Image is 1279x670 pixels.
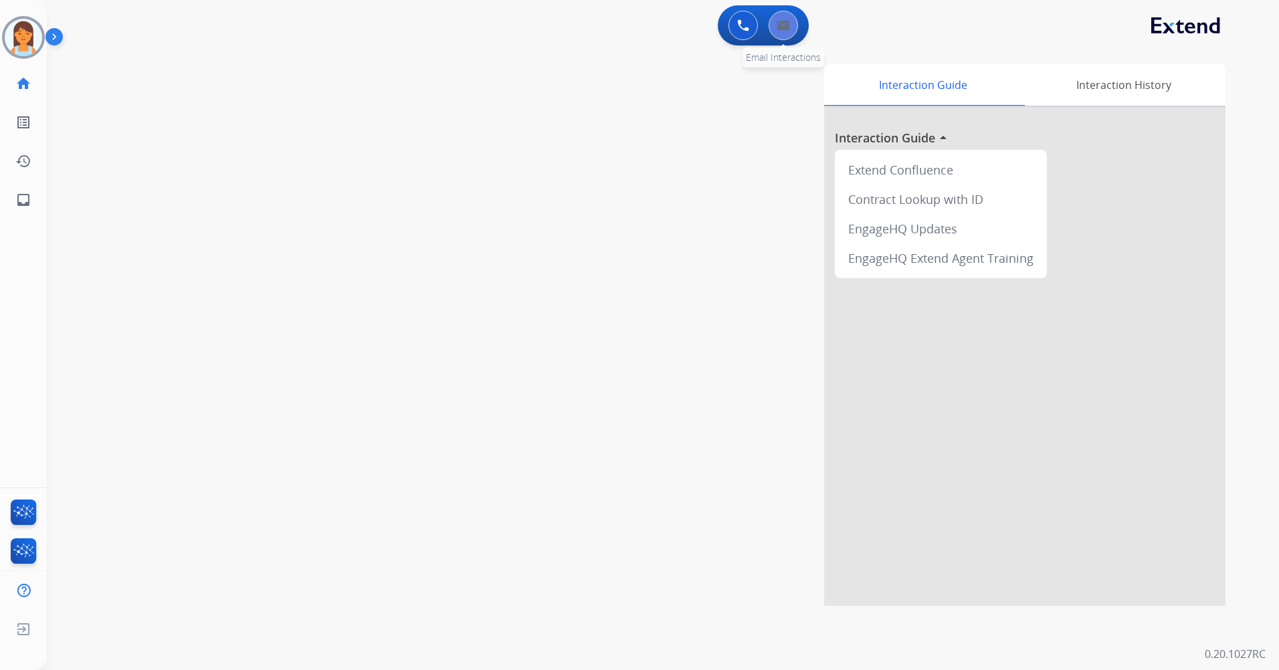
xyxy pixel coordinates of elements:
[746,51,821,64] span: Email Interactions
[840,185,1042,214] div: Contract Lookup with ID
[1021,64,1225,106] div: Interaction History
[5,19,42,56] img: avatar
[15,114,31,130] mat-icon: list_alt
[15,192,31,208] mat-icon: inbox
[1205,646,1266,662] p: 0.20.1027RC
[840,243,1042,273] div: EngageHQ Extend Agent Training
[840,155,1042,185] div: Extend Confluence
[15,153,31,169] mat-icon: history
[15,76,31,92] mat-icon: home
[824,64,1021,106] div: Interaction Guide
[840,214,1042,243] div: EngageHQ Updates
